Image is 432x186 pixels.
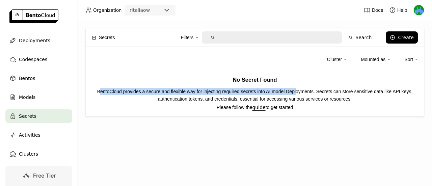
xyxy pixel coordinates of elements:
[386,31,418,44] button: Create
[19,131,40,139] span: Activities
[327,56,342,63] div: Cluster
[33,172,56,179] span: Free Tier
[361,56,385,63] div: Mounted as
[181,30,199,45] div: Filters
[5,147,72,161] a: Clusters
[19,93,35,101] span: Models
[19,150,38,158] span: Clusters
[91,88,418,103] p: BentoCloud provides a secure and flexible way for injecting required secrets into AI model Deploy...
[181,34,193,41] div: Filters
[252,105,265,110] a: guide
[19,36,50,45] span: Deployments
[397,7,407,13] span: Help
[5,53,72,66] a: Codespaces
[404,56,413,63] div: Sort
[5,128,72,142] a: Activities
[372,7,383,13] span: Docs
[5,109,72,123] a: Secrets
[19,74,35,82] span: Bentos
[130,7,150,14] div: ritaliaow
[19,112,36,120] span: Secrets
[5,90,72,104] a: Models
[19,55,47,63] span: Codespaces
[5,72,72,85] a: Bentos
[91,76,418,84] h3: No Secret Found
[345,31,376,44] button: Search
[9,9,58,23] img: logo
[361,52,391,67] div: Mounted as
[404,52,418,67] div: Sort
[398,35,414,40] div: Create
[364,7,383,14] a: Docs
[5,34,72,47] a: Deployments
[99,34,115,41] span: Secrets
[414,5,424,15] img: rita liao
[91,104,418,111] p: Please follow the to get started
[93,7,122,13] span: Organization
[389,7,407,14] div: Help
[327,52,347,67] div: Cluster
